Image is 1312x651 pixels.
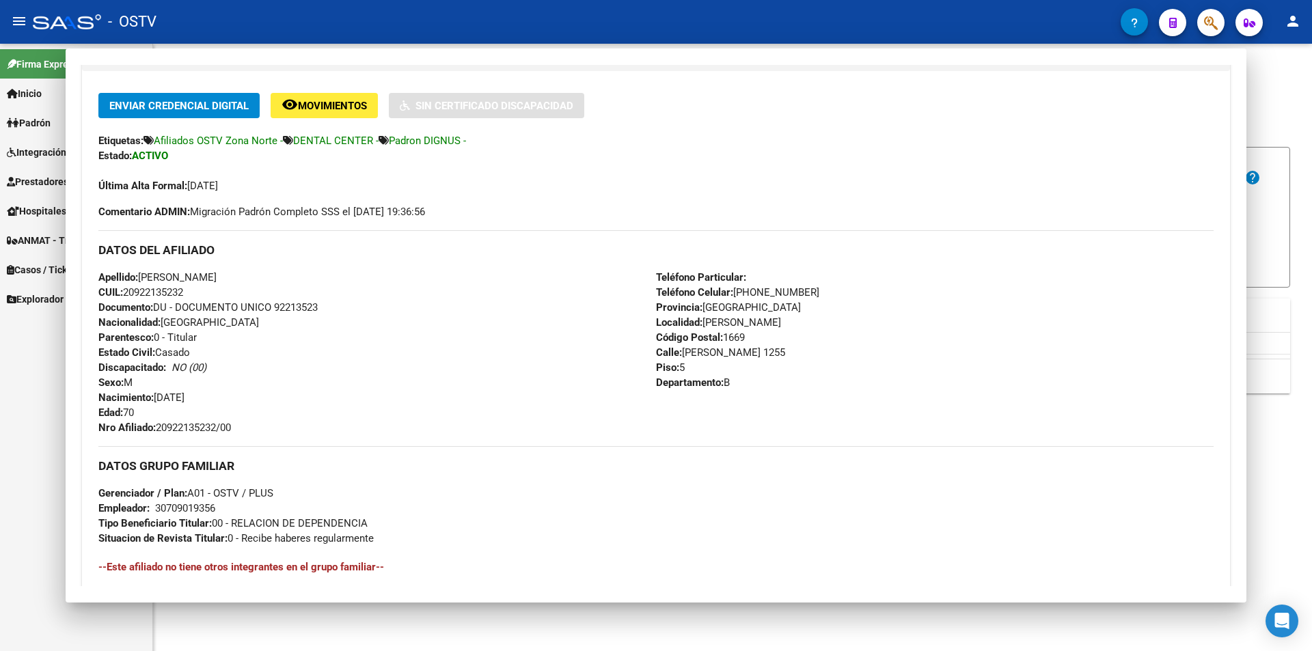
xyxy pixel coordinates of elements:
[98,331,197,344] span: 0 - Titular
[98,559,1214,574] h4: --Este afiliado no tiene otros integrantes en el grupo familiar--
[98,517,212,529] strong: Tipo Beneficiario Titular:
[7,292,116,307] span: Explorador de Archivos
[98,532,374,544] span: 0 - Recibe haberes regularmente
[7,233,114,248] span: ANMAT - Trazabilidad
[98,150,132,162] strong: Estado:
[656,316,702,329] strong: Localidad:
[293,135,379,147] span: DENTAL CENTER -
[98,243,1214,258] h3: DATOS DEL AFILIADO
[298,100,367,112] span: Movimientos
[1266,605,1298,637] div: Open Intercom Messenger
[656,346,682,359] strong: Calle:
[98,316,259,329] span: [GEOGRAPHIC_DATA]
[98,301,318,314] span: DU - DOCUMENTO UNICO 92213523
[656,331,723,344] strong: Código Postal:
[172,361,206,374] i: NO (00)
[7,145,133,160] span: Integración (discapacidad)
[656,376,730,389] span: B
[656,316,781,329] span: [PERSON_NAME]
[271,93,378,118] button: Movimientos
[656,331,745,344] span: 1669
[389,135,466,147] span: Padron DIGNUS -
[98,376,133,389] span: M
[98,271,138,283] strong: Apellido:
[7,204,106,219] span: Hospitales Públicos
[11,13,27,29] mat-icon: menu
[7,115,51,130] span: Padrón
[98,271,217,283] span: [PERSON_NAME]
[282,96,298,113] mat-icon: remove_red_eye
[656,361,679,374] strong: Piso:
[109,100,249,112] span: Enviar Credencial Digital
[98,331,154,344] strong: Parentesco:
[98,421,156,434] strong: Nro Afiliado:
[98,517,368,529] span: 00 - RELACION DE DEPENDENCIA
[132,150,168,162] strong: ACTIVO
[98,421,231,434] span: 20922135232/00
[98,180,218,192] span: [DATE]
[389,93,584,118] button: Sin Certificado Discapacidad
[98,391,184,404] span: [DATE]
[108,7,156,37] span: - OSTV
[656,361,685,374] span: 5
[7,174,131,189] span: Prestadores / Proveedores
[98,180,187,192] strong: Última Alta Formal:
[7,57,78,72] span: Firma Express
[7,262,81,277] span: Casos / Tickets
[656,301,702,314] strong: Provincia:
[98,301,153,314] strong: Documento:
[1244,169,1261,186] mat-icon: help
[98,406,123,419] strong: Edad:
[1285,13,1301,29] mat-icon: person
[98,502,150,514] strong: Empleador:
[415,100,573,112] span: Sin Certificado Discapacidad
[98,204,425,219] span: Migración Padrón Completo SSS el [DATE] 19:36:56
[656,301,801,314] span: [GEOGRAPHIC_DATA]
[98,135,143,147] strong: Etiquetas:
[98,93,260,118] button: Enviar Credencial Digital
[7,86,42,101] span: Inicio
[154,135,283,147] span: Afiliados OSTV Zona Norte -
[656,271,746,283] strong: Teléfono Particular:
[98,316,161,329] strong: Nacionalidad:
[656,376,724,389] strong: Departamento:
[656,346,785,359] span: [PERSON_NAME] 1255
[98,286,123,299] strong: CUIL:
[98,206,190,218] strong: Comentario ADMIN:
[98,532,228,544] strong: Situacion de Revista Titular:
[98,376,124,389] strong: Sexo:
[98,458,1214,473] h3: DATOS GRUPO FAMILIAR
[98,346,190,359] span: Casado
[155,501,215,516] div: 30709019356
[98,286,183,299] span: 20922135232
[656,286,819,299] span: [PHONE_NUMBER]
[98,346,155,359] strong: Estado Civil:
[98,487,187,499] strong: Gerenciador / Plan:
[98,406,134,419] span: 70
[98,487,273,499] span: A01 - OSTV / PLUS
[656,286,733,299] strong: Teléfono Celular:
[98,361,166,374] strong: Discapacitado:
[98,391,154,404] strong: Nacimiento:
